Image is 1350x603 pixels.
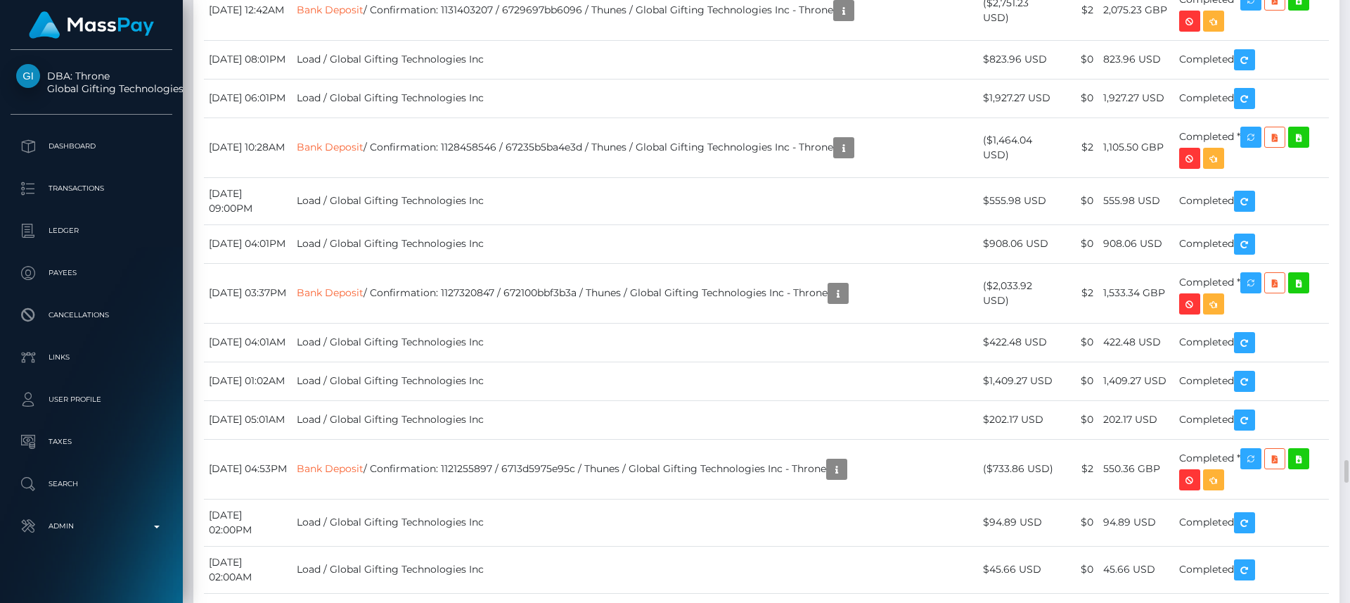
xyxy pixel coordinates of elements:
[1098,263,1174,323] td: 1,533.34 GBP
[204,362,292,400] td: [DATE] 01:02AM
[204,323,292,362] td: [DATE] 04:01AM
[1174,118,1329,177] td: Completed *
[1098,400,1174,439] td: 202.17 USD
[1174,224,1329,263] td: Completed
[11,340,172,375] a: Links
[16,262,167,284] p: Payees
[1174,263,1329,323] td: Completed *
[1098,439,1174,499] td: 550.36 GBP
[1062,323,1098,362] td: $0
[292,546,978,593] td: Load / Global Gifting Technologies Inc
[978,224,1062,263] td: $908.06 USD
[1174,439,1329,499] td: Completed *
[11,466,172,502] a: Search
[1098,224,1174,263] td: 908.06 USD
[1062,263,1098,323] td: $2
[978,546,1062,593] td: $45.66 USD
[16,347,167,368] p: Links
[204,79,292,118] td: [DATE] 06:01PM
[204,263,292,323] td: [DATE] 03:37PM
[16,389,167,410] p: User Profile
[204,400,292,439] td: [DATE] 05:01AM
[292,224,978,263] td: Load / Global Gifting Technologies Inc
[16,178,167,199] p: Transactions
[297,3,364,15] a: Bank Deposit
[292,323,978,362] td: Load / Global Gifting Technologies Inc
[292,362,978,400] td: Load / Global Gifting Technologies Inc
[1174,79,1329,118] td: Completed
[16,305,167,326] p: Cancellations
[1062,224,1098,263] td: $0
[978,40,1062,79] td: $823.96 USD
[11,509,172,544] a: Admin
[1062,118,1098,177] td: $2
[16,220,167,241] p: Ledger
[11,424,172,459] a: Taxes
[1062,40,1098,79] td: $0
[204,546,292,593] td: [DATE] 02:00AM
[978,400,1062,439] td: $202.17 USD
[204,224,292,263] td: [DATE] 04:01PM
[1174,177,1329,224] td: Completed
[204,118,292,177] td: [DATE] 10:28AM
[1098,177,1174,224] td: 555.98 USD
[1062,79,1098,118] td: $0
[297,462,364,474] a: Bank Deposit
[292,439,978,499] td: / Confirmation: 1121255897 / 6713d5975e95c / Thunes / Global Gifting Technologies Inc - Throne
[11,255,172,291] a: Payees
[978,499,1062,546] td: $94.89 USD
[11,298,172,333] a: Cancellations
[1098,546,1174,593] td: 45.66 USD
[978,439,1062,499] td: ($733.86 USD)
[978,177,1062,224] td: $555.98 USD
[978,362,1062,400] td: $1,409.27 USD
[297,140,364,153] a: Bank Deposit
[297,286,364,298] a: Bank Deposit
[1062,362,1098,400] td: $0
[1174,323,1329,362] td: Completed
[204,499,292,546] td: [DATE] 02:00PM
[1062,546,1098,593] td: $0
[11,171,172,206] a: Transactions
[16,474,167,495] p: Search
[204,439,292,499] td: [DATE] 04:53PM
[292,400,978,439] td: Load / Global Gifting Technologies Inc
[1062,499,1098,546] td: $0
[978,263,1062,323] td: ($2,033.92 USD)
[292,118,978,177] td: / Confirmation: 1128458546 / 67235b5ba4e3d / Thunes / Global Gifting Technologies Inc - Throne
[1098,362,1174,400] td: 1,409.27 USD
[1174,362,1329,400] td: Completed
[292,263,978,323] td: / Confirmation: 1127320847 / 672100bbf3b3a / Thunes / Global Gifting Technologies Inc - Throne
[292,40,978,79] td: Load / Global Gifting Technologies Inc
[292,177,978,224] td: Load / Global Gifting Technologies Inc
[16,516,167,537] p: Admin
[1098,118,1174,177] td: 1,105.50 GBP
[1098,499,1174,546] td: 94.89 USD
[11,70,172,95] span: DBA: Throne Global Gifting Technologies Inc
[1098,79,1174,118] td: 1,927.27 USD
[1062,400,1098,439] td: $0
[16,64,40,88] img: Global Gifting Technologies Inc
[978,323,1062,362] td: $422.48 USD
[978,79,1062,118] td: $1,927.27 USD
[1174,400,1329,439] td: Completed
[1098,40,1174,79] td: 823.96 USD
[16,136,167,157] p: Dashboard
[16,431,167,452] p: Taxes
[292,499,978,546] td: Load / Global Gifting Technologies Inc
[1174,546,1329,593] td: Completed
[204,40,292,79] td: [DATE] 08:01PM
[1062,177,1098,224] td: $0
[1098,323,1174,362] td: 422.48 USD
[11,129,172,164] a: Dashboard
[29,11,154,39] img: MassPay Logo
[11,382,172,417] a: User Profile
[292,79,978,118] td: Load / Global Gifting Technologies Inc
[204,177,292,224] td: [DATE] 09:00PM
[1062,439,1098,499] td: $2
[1174,40,1329,79] td: Completed
[978,118,1062,177] td: ($1,464.04 USD)
[11,213,172,248] a: Ledger
[1174,499,1329,546] td: Completed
